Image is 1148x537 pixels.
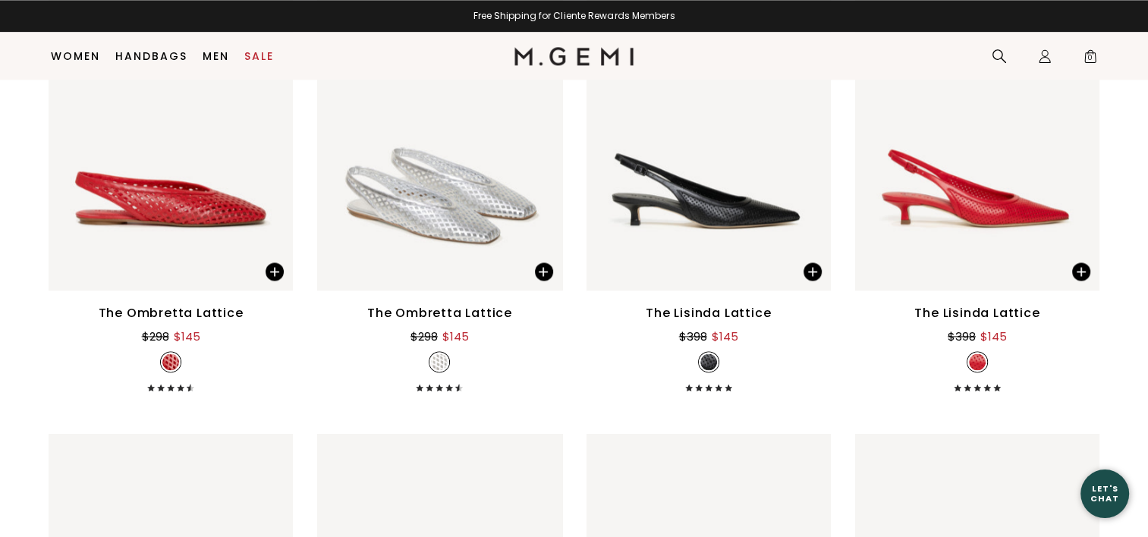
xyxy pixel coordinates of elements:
[51,50,100,62] a: Women
[969,353,986,370] img: v_7323002699835_SWATCH_50x.jpg
[244,50,274,62] a: Sale
[174,328,200,346] div: $145
[442,328,469,346] div: $145
[679,328,707,346] div: $398
[99,304,244,322] div: The Ombretta Lattice
[142,328,169,346] div: $298
[431,353,448,370] img: v_7323030126651_SWATCH_50x.jpg
[1080,484,1129,503] div: Let's Chat
[700,353,717,370] img: v_7323002634299_SWATCH_50x.jpg
[712,328,738,346] div: $145
[646,304,771,322] div: The Lisinda Lattice
[410,328,438,346] div: $298
[115,50,187,62] a: Handbags
[514,47,634,65] img: M.Gemi
[948,328,976,346] div: $398
[980,328,1007,346] div: $145
[162,353,179,370] img: v_7323030093883_SWATCH_50x.jpg
[203,50,229,62] a: Men
[367,304,512,322] div: The Ombretta Lattice
[914,304,1039,322] div: The Lisinda Lattice
[1083,52,1098,67] span: 0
